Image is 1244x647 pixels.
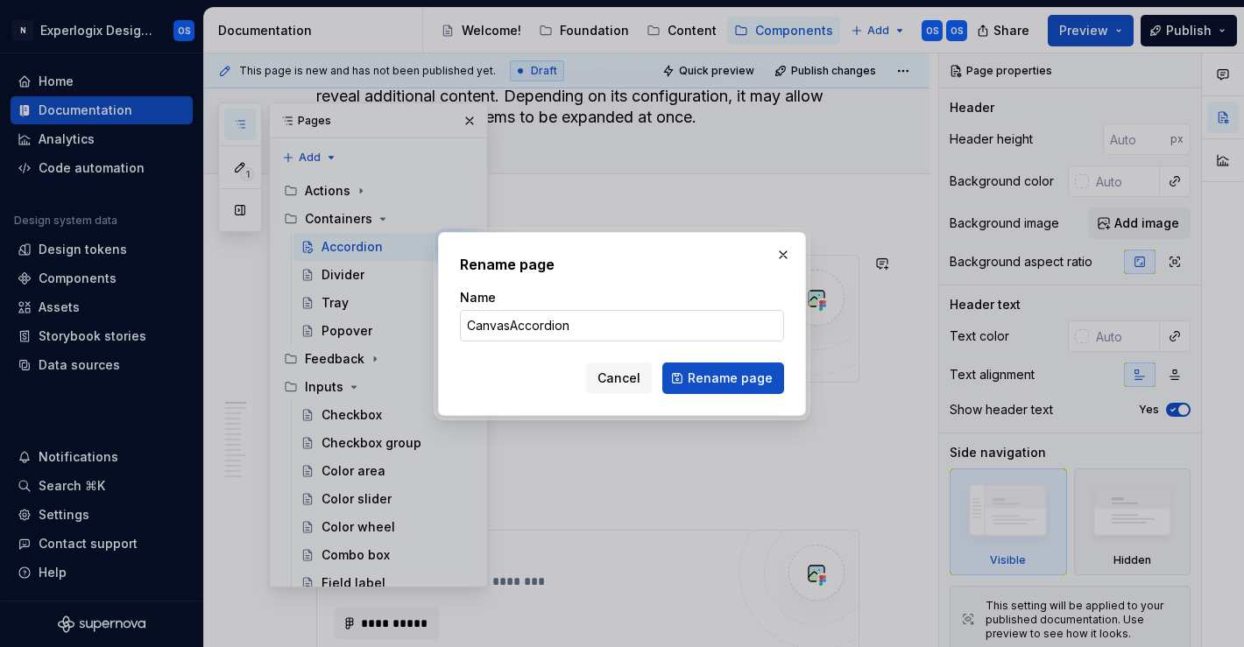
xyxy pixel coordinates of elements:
[688,369,773,387] span: Rename page
[597,369,640,387] span: Cancel
[460,254,784,275] h2: Rename page
[662,362,784,394] button: Rename page
[460,289,496,306] label: Name
[586,362,652,394] button: Cancel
